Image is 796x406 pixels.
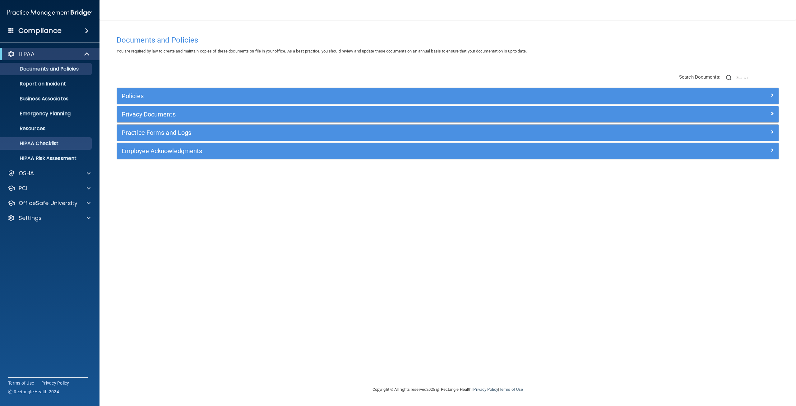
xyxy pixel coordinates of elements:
[7,7,92,19] img: PMB logo
[117,49,527,53] span: You are required by law to create and maintain copies of these documents on file in your office. ...
[4,111,89,117] p: Emergency Planning
[679,74,720,80] span: Search Documents:
[8,389,59,395] span: Ⓒ Rectangle Health 2024
[122,148,609,154] h5: Employee Acknowledgments
[19,50,35,58] p: HIPAA
[4,81,89,87] p: Report an Incident
[499,387,523,392] a: Terms of Use
[122,128,774,138] a: Practice Forms and Logs
[122,93,609,99] h5: Policies
[19,214,42,222] p: Settings
[7,50,90,58] a: HIPAA
[473,387,498,392] a: Privacy Policy
[334,380,561,399] div: Copyright © All rights reserved 2025 @ Rectangle Health | |
[4,125,89,132] p: Resources
[117,36,779,44] h4: Documents and Policies
[7,185,90,192] a: PCI
[4,96,89,102] p: Business Associates
[19,170,34,177] p: OSHA
[122,146,774,156] a: Employee Acknowledgments
[122,109,774,119] a: Privacy Documents
[4,66,89,72] p: Documents and Policies
[7,199,90,207] a: OfficeSafe University
[726,75,732,80] img: ic-search.3b580494.png
[41,380,69,386] a: Privacy Policy
[122,129,609,136] h5: Practice Forms and Logs
[8,380,34,386] a: Terms of Use
[736,73,779,82] input: Search
[19,199,77,207] p: OfficeSafe University
[18,26,62,35] h4: Compliance
[7,170,90,177] a: OSHA
[7,214,90,222] a: Settings
[4,155,89,162] p: HIPAA Risk Assessment
[122,111,609,118] h5: Privacy Documents
[4,140,89,147] p: HIPAA Checklist
[19,185,27,192] p: PCI
[122,91,774,101] a: Policies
